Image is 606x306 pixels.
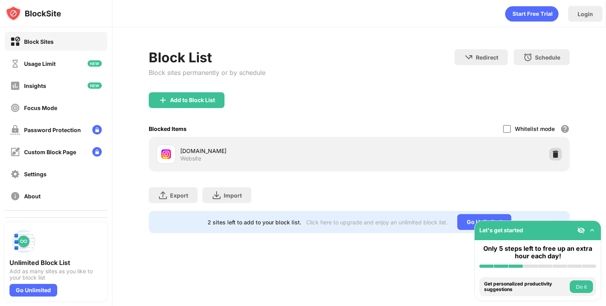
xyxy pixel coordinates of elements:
[10,125,20,135] img: password-protection-off.svg
[149,69,266,76] div: Block sites permanently or by schedule
[306,219,448,226] div: Click here to upgrade and enjoy an unlimited block list.
[577,226,585,234] img: eye-not-visible.svg
[588,226,596,234] img: omni-setup-toggle.svg
[170,192,188,199] div: Export
[92,125,102,134] img: lock-menu.svg
[457,214,511,230] div: Go Unlimited
[9,227,38,256] img: push-block-list.svg
[92,147,102,157] img: lock-menu.svg
[24,127,81,133] div: Password Protection
[9,268,103,281] div: Add as many sites as you like to your block list
[10,169,20,179] img: settings-off.svg
[535,54,560,61] div: Schedule
[208,219,301,226] div: 2 sites left to add to your block list.
[10,59,20,69] img: time-usage-off.svg
[570,280,593,293] button: Do it
[10,147,20,157] img: customize-block-page-off.svg
[479,245,596,260] div: Only 5 steps left to free up an extra hour each day!
[24,82,46,89] div: Insights
[88,82,102,89] img: new-icon.svg
[149,125,187,132] div: Blocked Items
[515,125,555,132] div: Whitelist mode
[10,37,20,47] img: block-on.svg
[88,60,102,67] img: new-icon.svg
[180,155,201,162] div: Website
[24,38,54,45] div: Block Sites
[557,219,563,225] img: x-button.svg
[149,49,266,65] div: Block List
[170,97,215,103] div: Add to Block List
[180,147,359,155] div: [DOMAIN_NAME]
[24,193,41,200] div: About
[484,281,568,293] div: Get personalized productivity suggestions
[505,6,559,22] div: animation
[10,103,20,113] img: focus-off.svg
[224,192,242,199] div: Import
[479,227,523,233] div: Let's get started
[24,104,57,111] div: Focus Mode
[24,149,76,155] div: Custom Block Page
[476,54,498,61] div: Redirect
[161,149,171,159] img: favicons
[9,259,103,267] div: Unlimited Block List
[578,11,593,17] div: Login
[9,284,57,297] div: Go Unlimited
[24,171,47,177] div: Settings
[10,191,20,201] img: about-off.svg
[10,81,20,91] img: insights-off.svg
[24,60,56,67] div: Usage Limit
[6,6,61,21] img: logo-blocksite.svg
